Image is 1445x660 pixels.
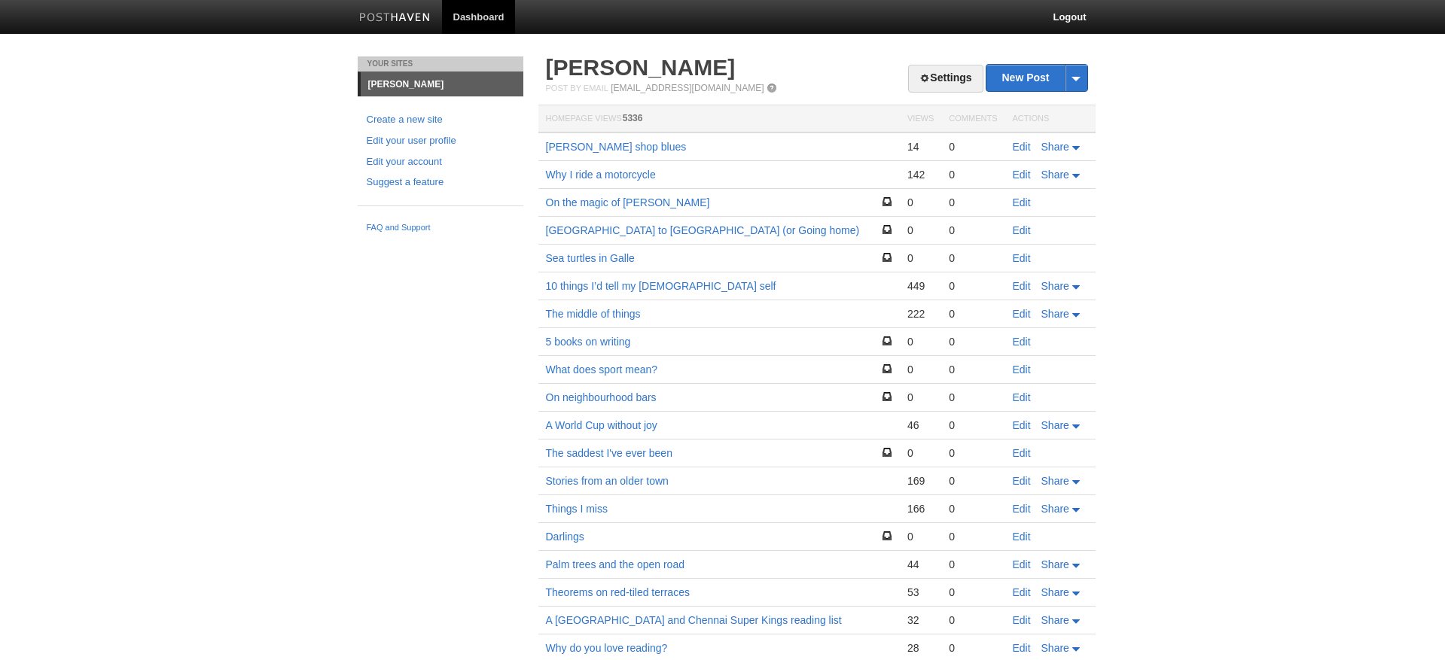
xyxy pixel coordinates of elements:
[1013,558,1031,570] a: Edit
[1013,586,1031,598] a: Edit
[949,474,997,488] div: 0
[546,475,669,487] a: Stories from an older town
[907,641,934,655] div: 28
[949,585,997,599] div: 0
[949,279,997,293] div: 0
[546,308,641,320] a: The middle of things
[1013,336,1031,348] a: Edit
[1013,252,1031,264] a: Edit
[359,13,431,24] img: Posthaven-bar
[367,154,514,170] a: Edit your account
[1041,558,1069,570] span: Share
[1013,280,1031,292] a: Edit
[949,251,997,265] div: 0
[546,531,584,543] a: Darlings
[949,558,997,571] div: 0
[900,105,941,133] th: Views
[1013,475,1031,487] a: Edit
[949,168,997,181] div: 0
[907,307,934,321] div: 222
[611,83,764,93] a: [EMAIL_ADDRESS][DOMAIN_NAME]
[1013,308,1031,320] a: Edit
[546,391,657,403] a: On neighbourhood bars
[367,221,514,235] a: FAQ and Support
[546,169,656,181] a: Why I ride a motorcycle
[907,335,934,348] div: 0
[907,418,934,432] div: 46
[907,613,934,627] div: 32
[1041,614,1069,626] span: Share
[907,446,934,460] div: 0
[941,105,1004,133] th: Comments
[949,363,997,376] div: 0
[546,614,842,626] a: A [GEOGRAPHIC_DATA] and Chennai Super Kings reading list
[358,56,523,71] li: Your Sites
[546,336,631,348] a: 5 books on writing
[949,335,997,348] div: 0
[546,196,710,208] a: On the magic of [PERSON_NAME]
[949,502,997,516] div: 0
[949,446,997,460] div: 0
[546,224,860,236] a: [GEOGRAPHIC_DATA] to [GEOGRAPHIC_DATA] (or Going home)
[1041,419,1069,431] span: Share
[907,224,934,237] div: 0
[907,140,934,154] div: 14
[949,613,997,627] div: 0
[546,586,690,598] a: Theorems on red-tiled terraces
[1013,447,1031,459] a: Edit
[1013,141,1031,153] a: Edit
[1041,503,1069,515] span: Share
[361,72,523,96] a: [PERSON_NAME]
[949,224,997,237] div: 0
[546,447,672,459] a: The saddest I've ever been
[546,419,657,431] a: A World Cup without joy
[1013,169,1031,181] a: Edit
[1013,503,1031,515] a: Edit
[949,196,997,209] div: 0
[907,502,934,516] div: 166
[907,251,934,265] div: 0
[1041,141,1069,153] span: Share
[623,113,643,123] span: 5336
[546,558,684,570] a: Palm trees and the open road
[907,168,934,181] div: 142
[546,55,736,80] a: [PERSON_NAME]
[907,585,934,599] div: 53
[907,558,934,571] div: 44
[949,140,997,154] div: 0
[1013,614,1031,626] a: Edit
[546,363,658,376] a: What does sport mean?
[907,279,934,293] div: 449
[546,280,776,292] a: 10 things I’d tell my [DEMOGRAPHIC_DATA] self
[1005,105,1096,133] th: Actions
[1013,196,1031,208] a: Edit
[546,252,635,264] a: Sea turtles in Galle
[949,391,997,404] div: 0
[1013,363,1031,376] a: Edit
[949,530,997,543] div: 0
[1041,475,1069,487] span: Share
[907,530,934,543] div: 0
[949,641,997,655] div: 0
[907,363,934,376] div: 0
[1041,642,1069,654] span: Share
[949,418,997,432] div: 0
[1013,391,1031,403] a: Edit
[1013,224,1031,236] a: Edit
[949,307,997,321] div: 0
[367,175,514,190] a: Suggest a feature
[907,196,934,209] div: 0
[1041,169,1069,181] span: Share
[907,474,934,488] div: 169
[1041,308,1069,320] span: Share
[367,112,514,128] a: Create a new site
[367,133,514,149] a: Edit your user profile
[1041,280,1069,292] span: Share
[986,65,1087,91] a: New Post
[546,84,608,93] span: Post by Email
[546,503,608,515] a: Things I miss
[1013,531,1031,543] a: Edit
[546,141,687,153] a: [PERSON_NAME] shop blues
[1041,586,1069,598] span: Share
[908,65,983,93] a: Settings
